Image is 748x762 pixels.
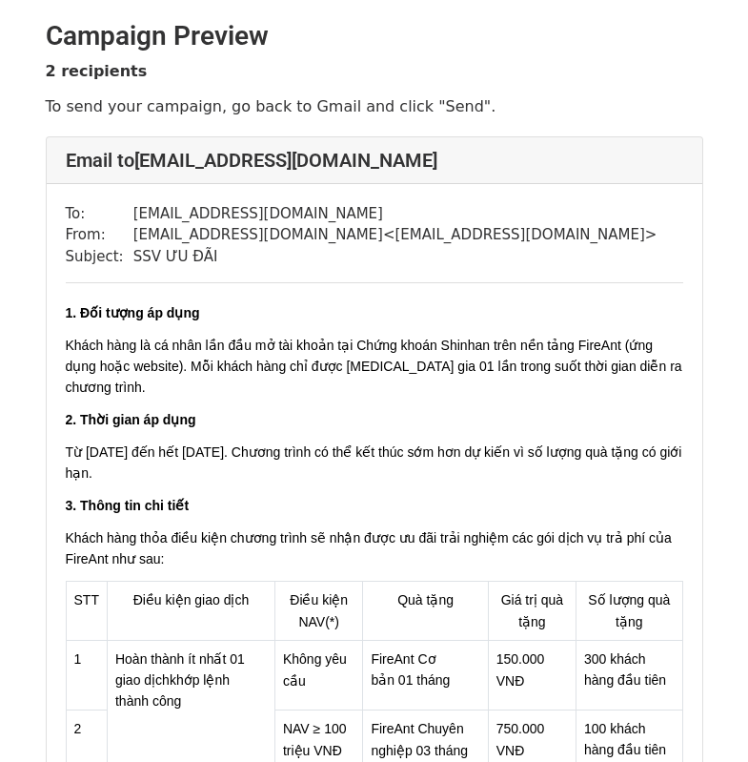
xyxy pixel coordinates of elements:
[133,224,657,246] td: [EMAIL_ADDRESS][DOMAIN_NAME] < [EMAIL_ADDRESS][DOMAIN_NAME] >
[66,530,672,566] span: Khách hàng thỏa điều kiện chương trình sẽ nhận được ưu đãi trải nghiệm các gói dịch vụ trả phí củ...
[584,721,666,757] span: 100 khách hàng đầu tiên
[496,651,545,689] span: 150.000 VNĐ
[397,592,454,608] span: Quà tặng
[66,224,133,246] td: From:
[66,305,200,320] span: 1. Đối tượng áp dụng
[496,721,545,758] span: 750.000 VNĐ
[46,20,703,52] h2: Campaign Preview
[74,592,99,608] span: STT
[133,203,657,225] td: [EMAIL_ADDRESS][DOMAIN_NAME]
[290,592,348,629] span: Điều kiện NAV(*)
[501,592,563,629] span: Giá trị quà tặng
[66,412,196,427] span: 2. Thời gian áp dụng
[74,651,82,667] span: 1
[66,149,683,172] h4: Email to [EMAIL_ADDRESS][DOMAIN_NAME]
[66,444,682,481] span: Từ [DATE] đến hết [DATE]. Chương trình có thể kết thúc sớm hơn dự kiến vì số lượng quà tặng có gi...
[588,592,670,629] span: Số lượng quà tặng
[371,651,450,688] span: FireAnt Cơ bản 01 tháng
[115,651,245,688] span: Hoàn thành ít nhất 01 giao dịch
[66,498,190,513] span: 3. Thông tin chi tiết
[46,62,148,80] strong: 2 recipients
[133,246,657,268] td: SSV ƯU ĐÃI
[115,672,230,709] span: khớp lệnh thành công
[74,721,82,736] span: 2
[66,246,133,268] td: Subject:
[584,651,666,688] span: 300 khách hàng đầu tiên
[46,96,703,116] p: To send your campaign, go back to Gmail and click "Send".
[66,338,682,395] span: Khách hàng là cá nhân lần đầu mở tài khoản tại Chứng khoán Shinhan trên nền tảng FireAnt (ứng dụn...
[283,721,347,758] span: NAV ≥ 100 triệu VNĐ
[371,721,468,758] span: FireAnt Chuyên nghiệp 03 tháng
[66,203,133,225] td: To:
[133,592,250,608] span: Điều kiện giao dịch
[283,651,347,689] span: Không yêu cầu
